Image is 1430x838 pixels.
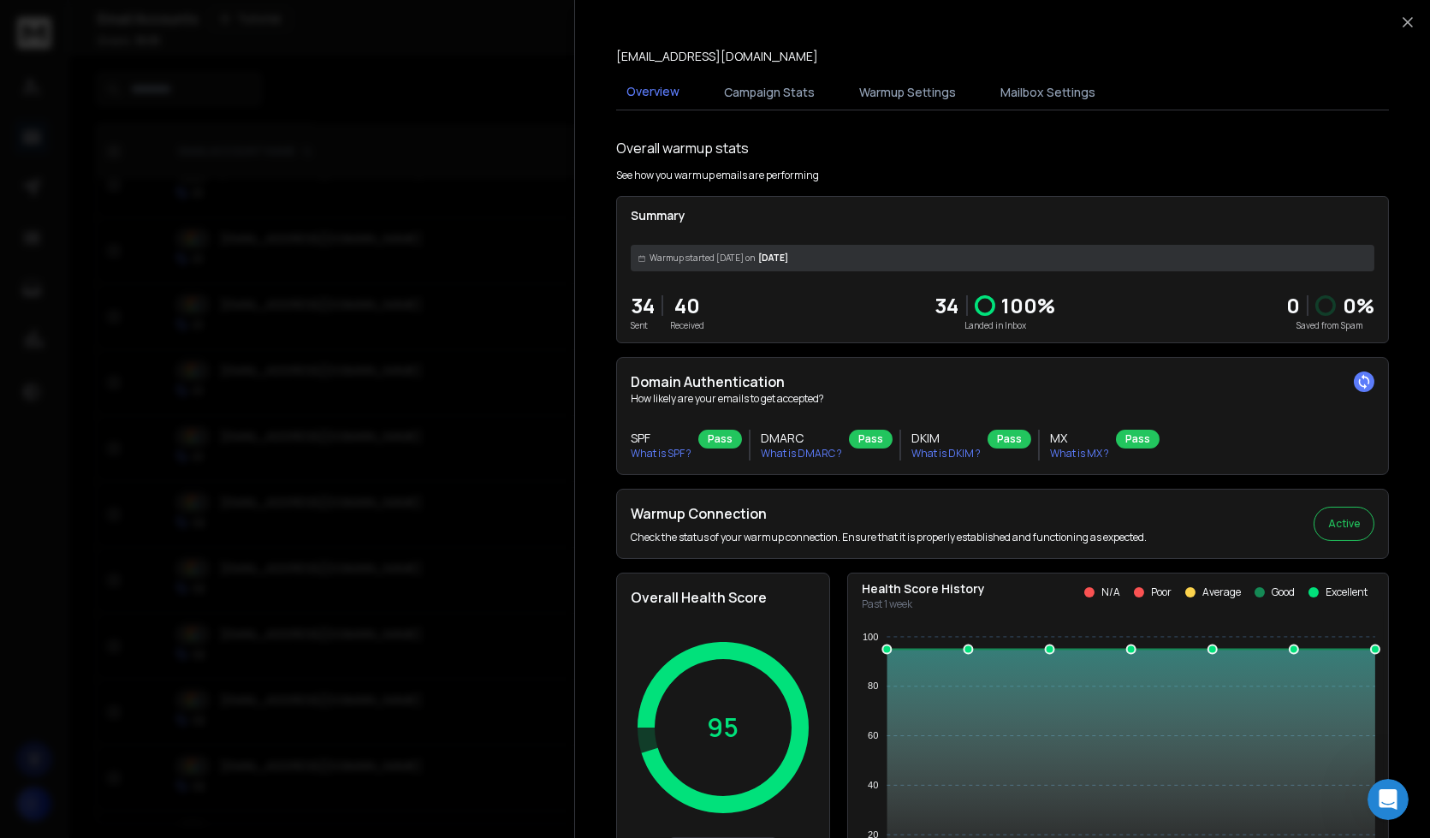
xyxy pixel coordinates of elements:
[849,430,893,449] div: Pass
[631,371,1374,392] h2: Domain Authentication
[868,780,878,790] tspan: 40
[1002,292,1056,319] p: 100 %
[75,348,315,466] div: Ahhhh no the problem is the neutral replies being counted, but not being displayed when we hover ...
[14,315,329,338] div: [DATE]
[911,430,981,447] h3: DKIM
[1286,319,1374,332] p: Saved from Spam
[714,74,825,111] button: Campaign Stats
[988,430,1031,449] div: Pass
[268,7,300,39] button: Home
[650,252,755,264] span: Warmup started [DATE] on
[49,9,76,37] img: Profile image for Box
[911,447,981,461] p: What is DKIM ?
[54,561,68,574] button: Emoji picker
[631,447,691,461] p: What is SPF ?
[75,488,315,538] div: But you are right, the replies are being counted properly. but not the value of the positive, neg...
[300,7,331,38] div: Close
[863,632,878,642] tspan: 100
[109,561,122,574] button: Start recording
[14,54,329,315] div: Lakshita says…
[83,9,108,21] h1: Box
[698,430,742,449] div: Pass
[14,478,329,562] div: Christian says…
[990,74,1106,111] button: Mailbox Settings
[1050,447,1109,461] p: What is MX ?
[11,7,44,39] button: go back
[1151,585,1172,599] p: Poor
[670,292,704,319] p: 40
[14,54,281,301] div: Hey [PERSON_NAME], thanks for your patience.We reviewed the video and found that the exclude auto...
[27,107,267,292] div: We reviewed the video and found that the exclude automatic replies feature was working correctly,...
[670,319,704,332] p: Received
[868,730,878,740] tspan: 60
[631,207,1374,224] p: Summary
[631,503,1147,524] h2: Warmup Connection
[27,64,267,98] div: Hey [PERSON_NAME], thanks for your patience.
[631,531,1147,544] p: Check the status of your warmup connection. Ensure that it is properly established and functionin...
[616,48,818,65] p: [EMAIL_ADDRESS][DOMAIN_NAME]
[81,561,95,574] button: Gif picker
[1050,430,1109,447] h3: MX
[631,292,655,319] p: 34
[83,21,213,39] p: The team can also help
[761,447,842,461] p: What is DMARC ?
[62,338,329,476] div: Ahhhh no the problem is the neutral replies being counted, but not being displayed when we hover ...
[631,392,1374,406] p: How likely are your emails to get accepted?
[1326,585,1368,599] p: Excellent
[761,430,842,447] h3: DMARC
[616,73,690,112] button: Overview
[631,587,816,608] h2: Overall Health Score
[616,138,749,158] h1: Overall warmup stats
[631,245,1374,271] div: [DATE]
[862,580,985,597] p: Health Score History
[1286,291,1300,319] strong: 0
[935,319,1056,332] p: Landed in Inbox
[616,169,819,182] p: See how you warmup emails are performing
[1314,507,1374,541] button: Active
[62,478,329,549] div: But you are right, the replies are being counted properly. but not the value of the positive, neg...
[1101,585,1120,599] p: N/A
[935,292,959,319] p: 34
[1343,292,1374,319] p: 0 %
[1272,585,1295,599] p: Good
[1368,779,1409,820] iframe: Intercom live chat
[631,319,655,332] p: Sent
[14,338,329,478] div: Christian says…
[27,561,40,574] button: Upload attachment
[1202,585,1241,599] p: Average
[1116,430,1160,449] div: Pass
[631,430,691,447] h3: SPF
[15,525,328,554] textarea: Message…
[849,74,966,111] button: Warmup Settings
[862,597,985,611] p: Past 1 week
[708,712,739,743] p: 95
[868,681,878,691] tspan: 80
[294,554,321,581] button: Send a message…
